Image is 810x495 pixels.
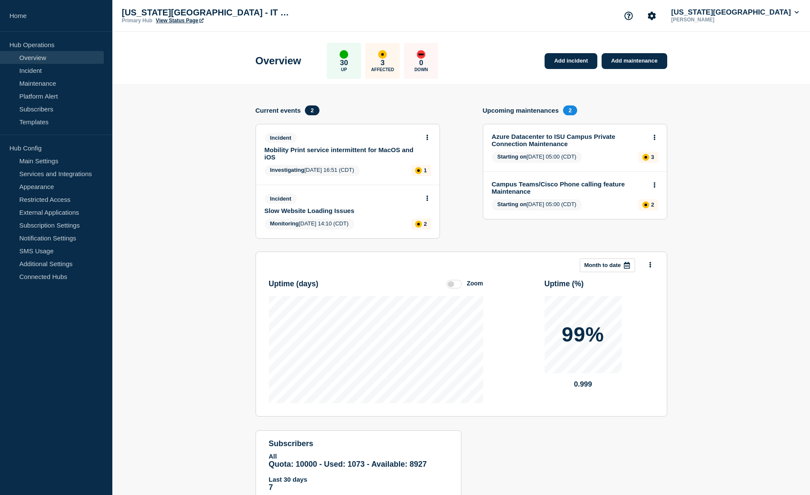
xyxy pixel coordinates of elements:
[122,8,293,18] p: [US_STATE][GEOGRAPHIC_DATA] - IT Status Page
[415,221,422,228] div: affected
[340,59,348,67] p: 30
[584,262,621,268] p: Month to date
[265,219,354,230] span: [DATE] 14:10 (CDT)
[269,460,427,468] span: Quota: 10000 - Used: 1073 - Available: 8927
[419,59,423,67] p: 0
[545,279,584,288] h3: Uptime ( % )
[269,453,448,460] p: All
[269,439,448,448] h4: subscribers
[642,154,649,161] div: affected
[467,280,483,287] div: Zoom
[265,165,360,176] span: [DATE] 16:51 (CDT)
[265,207,419,214] a: Slow Website Loading Issues
[270,220,299,227] span: Monitoring
[643,7,661,25] button: Account settings
[563,105,577,115] span: 2
[580,258,635,272] button: Month to date
[341,67,347,72] p: Up
[602,53,667,69] a: Add maintenance
[265,133,297,143] span: Incident
[122,18,152,24] p: Primary Hub
[562,324,604,345] p: 99%
[483,107,559,114] h4: Upcoming maintenances
[256,107,301,114] h4: Current events
[669,17,759,23] p: [PERSON_NAME]
[651,201,654,208] p: 2
[492,152,582,163] span: [DATE] 05:00 (CDT)
[492,180,647,195] a: Campus Teams/Cisco Phone calling feature Maintenance
[620,7,638,25] button: Support
[497,153,527,160] span: Starting on
[492,199,582,210] span: [DATE] 05:00 (CDT)
[256,55,301,67] h1: Overview
[378,50,387,59] div: affected
[545,53,597,69] a: Add incident
[305,105,319,115] span: 2
[265,194,297,204] span: Incident
[269,476,448,483] p: Last 30 days
[417,50,425,59] div: down
[424,167,427,174] p: 1
[414,67,428,72] p: Down
[669,8,801,17] button: [US_STATE][GEOGRAPHIC_DATA]
[156,18,203,24] a: View Status Page
[424,221,427,227] p: 2
[371,67,394,72] p: Affected
[340,50,348,59] div: up
[497,201,527,207] span: Starting on
[642,201,649,208] div: affected
[492,133,647,147] a: Azure Datacenter to ISU Campus Private Connection Maintenance
[270,167,304,173] span: Investigating
[381,59,385,67] p: 3
[415,167,422,174] div: affected
[545,380,622,389] p: 0.999
[651,154,654,160] p: 3
[269,279,319,288] h3: Uptime ( days )
[269,483,448,492] p: 7
[265,146,419,161] a: Mobility Print service intermittent for MacOS and iOS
